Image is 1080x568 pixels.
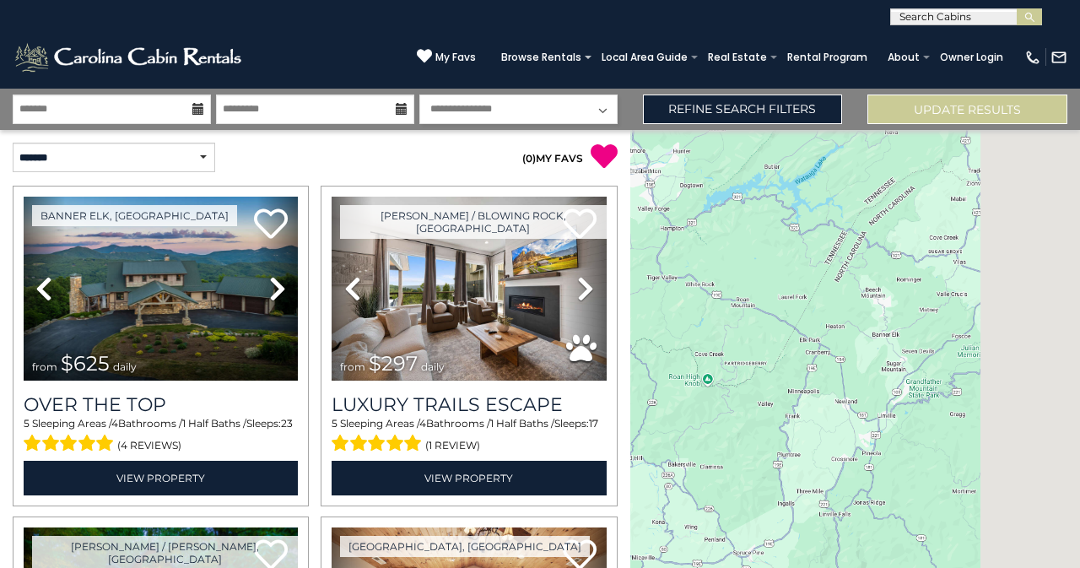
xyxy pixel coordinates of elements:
span: 4 [419,417,426,430]
span: 5 [332,417,337,430]
span: (1 review) [425,435,480,457]
a: Add to favorites [254,207,288,243]
a: Refine Search Filters [643,95,843,124]
a: Local Area Guide [593,46,696,69]
a: Banner Elk, [GEOGRAPHIC_DATA] [32,205,237,226]
span: daily [421,360,445,373]
span: 0 [526,152,532,165]
button: Update Results [867,95,1067,124]
span: (4 reviews) [117,435,181,457]
a: (0)MY FAVS [522,152,583,165]
span: 1 Half Baths / [182,417,246,430]
a: Rental Program [779,46,876,69]
img: phone-regular-white.png [1024,49,1041,66]
div: Sleeping Areas / Bathrooms / Sleeps: [24,416,298,457]
span: My Favs [435,50,476,65]
img: thumbnail_167153549.jpeg [24,197,298,381]
a: [GEOGRAPHIC_DATA], [GEOGRAPHIC_DATA] [340,536,590,557]
a: Over The Top [24,393,298,416]
a: Luxury Trails Escape [332,393,606,416]
span: 4 [111,417,118,430]
span: 1 Half Baths / [490,417,554,430]
img: thumbnail_168695581.jpeg [332,197,606,381]
a: Browse Rentals [493,46,590,69]
span: 17 [589,417,598,430]
a: My Favs [417,48,476,66]
a: View Property [24,461,298,495]
span: $625 [61,351,110,376]
img: mail-regular-white.png [1050,49,1067,66]
span: 23 [281,417,293,430]
span: from [32,360,57,373]
a: Owner Login [931,46,1012,69]
a: About [879,46,928,69]
a: [PERSON_NAME] / Blowing Rock, [GEOGRAPHIC_DATA] [340,205,606,239]
span: ( ) [522,152,536,165]
span: from [340,360,365,373]
span: $297 [369,351,418,376]
a: Real Estate [699,46,775,69]
img: White-1-2.png [13,41,246,74]
span: 5 [24,417,30,430]
div: Sleeping Areas / Bathrooms / Sleeps: [332,416,606,457]
a: View Property [332,461,606,495]
span: daily [113,360,137,373]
